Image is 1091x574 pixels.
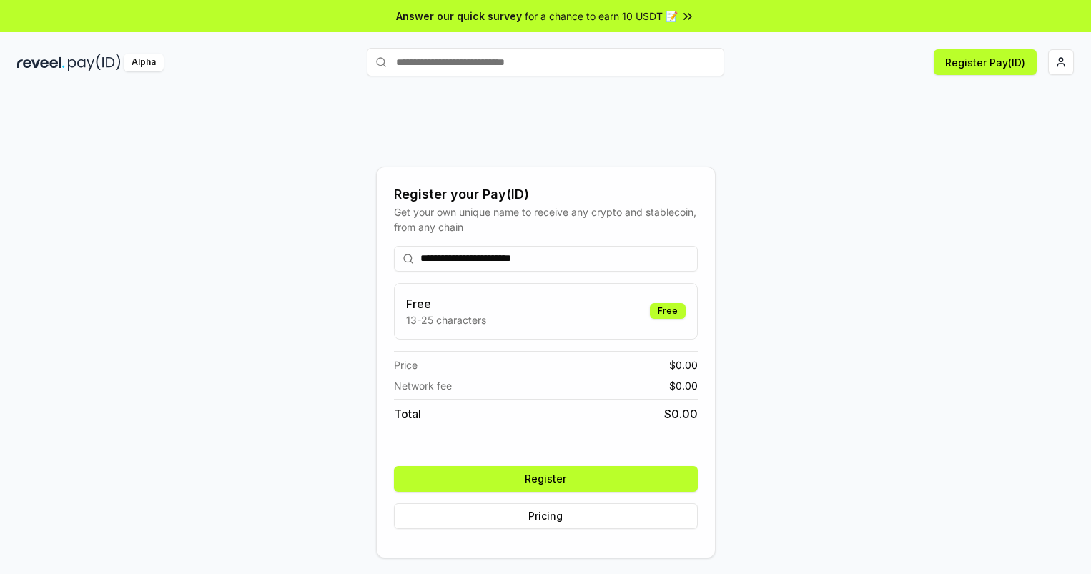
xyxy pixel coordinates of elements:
[664,405,698,422] span: $ 0.00
[17,54,65,71] img: reveel_dark
[934,49,1037,75] button: Register Pay(ID)
[406,295,486,312] h3: Free
[394,184,698,204] div: Register your Pay(ID)
[669,357,698,372] span: $ 0.00
[394,405,421,422] span: Total
[394,466,698,492] button: Register
[406,312,486,327] p: 13-25 characters
[68,54,121,71] img: pay_id
[394,503,698,529] button: Pricing
[525,9,678,24] span: for a chance to earn 10 USDT 📝
[650,303,686,319] div: Free
[394,357,418,372] span: Price
[394,204,698,234] div: Get your own unique name to receive any crypto and stablecoin, from any chain
[396,9,522,24] span: Answer our quick survey
[394,378,452,393] span: Network fee
[124,54,164,71] div: Alpha
[669,378,698,393] span: $ 0.00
